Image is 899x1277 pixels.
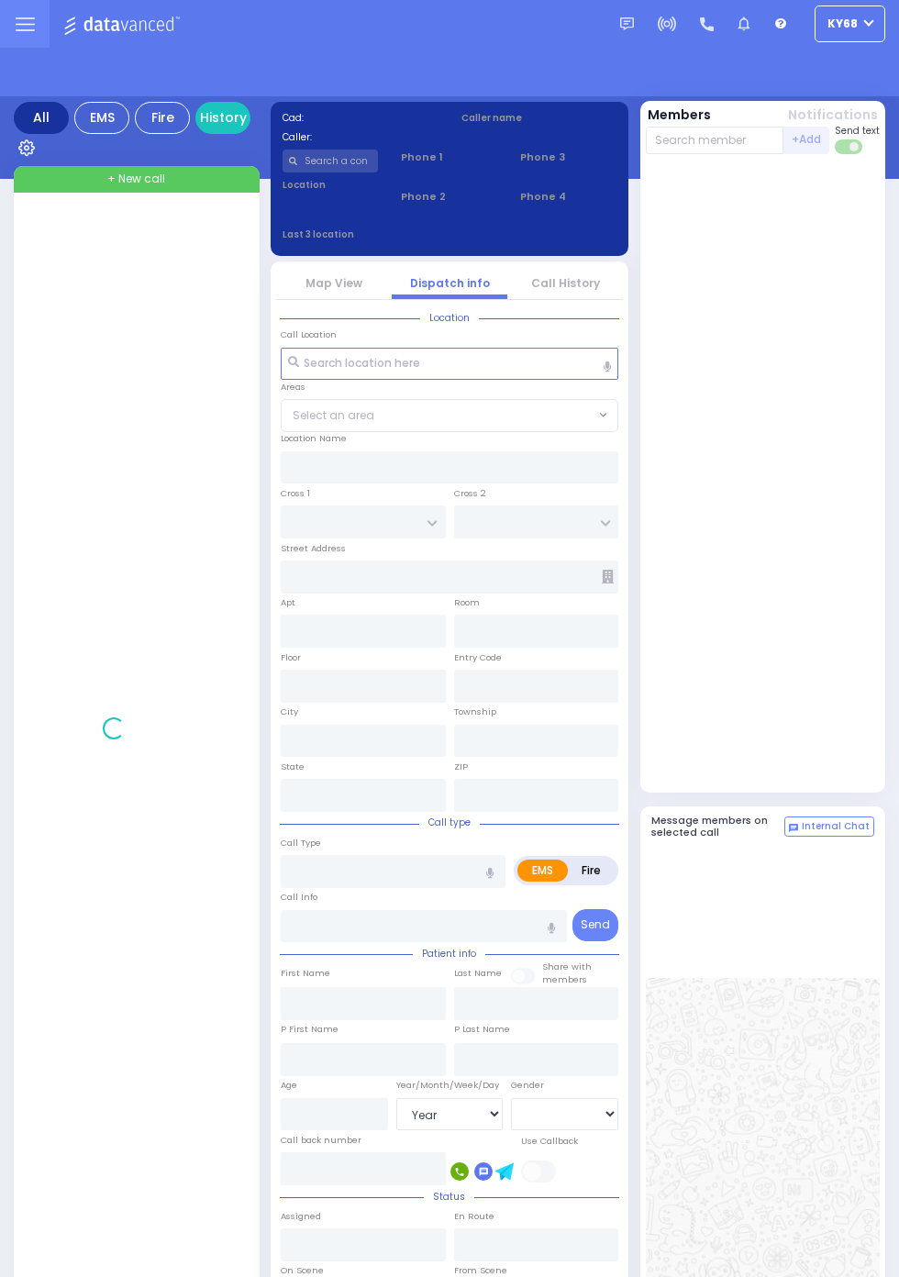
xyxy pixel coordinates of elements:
[802,820,870,833] span: Internal Chat
[419,816,480,829] span: Call type
[454,1264,507,1277] label: From Scene
[396,1079,504,1092] div: Year/Month/Week/Day
[281,596,295,609] label: Apt
[281,432,347,445] label: Location Name
[542,973,587,985] span: members
[454,967,502,980] label: Last Name
[63,13,185,36] img: Logo
[293,407,374,424] span: Select an area
[461,111,617,125] label: Caller name
[281,1210,321,1223] label: Assigned
[283,111,438,125] label: Cad:
[281,705,298,718] label: City
[520,189,616,205] span: Phone 4
[281,891,317,904] label: Call Info
[789,824,798,833] img: comment-alt.png
[281,348,618,381] input: Search location here
[542,961,592,972] small: Share with
[520,150,616,165] span: Phone 3
[281,1079,297,1092] label: Age
[281,761,305,773] label: State
[195,102,250,134] a: History
[454,487,486,500] label: Cross 2
[788,105,878,125] button: Notifications
[283,178,379,192] label: Location
[454,596,480,609] label: Room
[651,815,785,838] h5: Message members on selected call
[281,381,305,394] label: Areas
[420,311,479,325] span: Location
[135,102,190,134] div: Fire
[283,150,379,172] input: Search a contact
[784,816,874,837] button: Internal Chat
[281,487,310,500] label: Cross 1
[14,102,69,134] div: All
[401,150,497,165] span: Phone 1
[281,967,330,980] label: First Name
[401,189,497,205] span: Phone 2
[413,947,485,961] span: Patient info
[281,542,346,555] label: Street Address
[648,105,711,125] button: Members
[281,651,301,664] label: Floor
[567,860,616,882] label: Fire
[424,1190,474,1204] span: Status
[454,761,468,773] label: ZIP
[454,651,502,664] label: Entry Code
[305,275,362,291] a: Map View
[454,705,496,718] label: Township
[531,275,600,291] a: Call History
[281,1264,324,1277] label: On Scene
[283,228,450,241] label: Last 3 location
[646,127,784,154] input: Search member
[74,102,129,134] div: EMS
[454,1023,510,1036] label: P Last Name
[835,138,864,156] label: Turn off text
[281,328,337,341] label: Call Location
[511,1079,544,1092] label: Gender
[281,1023,339,1036] label: P First Name
[827,16,858,32] span: ky68
[281,1134,361,1147] label: Call back number
[602,570,614,583] span: Other building occupants
[281,837,321,849] label: Call Type
[107,171,165,187] span: + New call
[454,1210,494,1223] label: En Route
[620,17,634,31] img: message.svg
[410,275,490,291] a: Dispatch info
[517,860,568,882] label: EMS
[815,6,885,42] button: ky68
[521,1135,578,1148] label: Use Callback
[835,124,880,138] span: Send text
[283,130,438,144] label: Caller:
[572,909,618,941] button: Send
